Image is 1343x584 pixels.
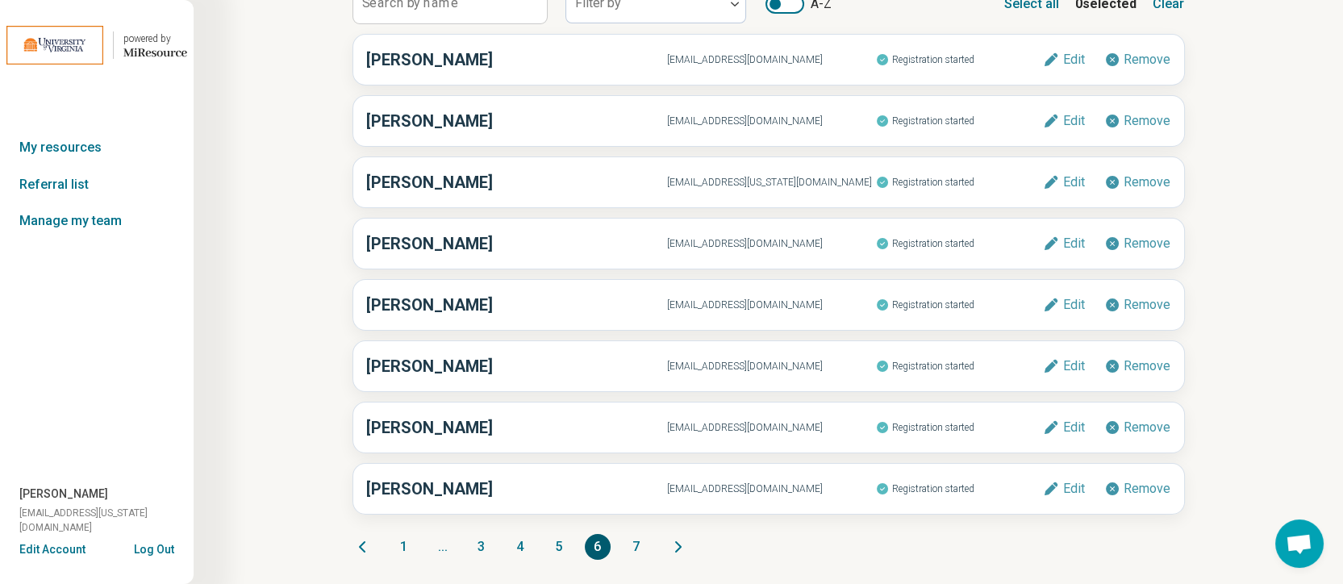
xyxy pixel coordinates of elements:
h3: [PERSON_NAME] [366,477,667,501]
button: Remove [1104,358,1171,374]
span: [EMAIL_ADDRESS][DOMAIN_NAME] [667,52,876,67]
span: [EMAIL_ADDRESS][US_STATE][DOMAIN_NAME] [19,506,194,535]
span: [EMAIL_ADDRESS][DOMAIN_NAME] [667,298,876,312]
span: Remove [1124,237,1171,250]
button: Edit [1043,358,1084,374]
button: Previous page [352,534,372,560]
h3: [PERSON_NAME] [366,170,667,194]
span: Edit [1062,53,1084,66]
a: University of Virginiapowered by [6,26,187,65]
span: Edit [1062,360,1084,373]
button: 5 [546,534,572,560]
button: Edit [1043,52,1084,68]
span: [EMAIL_ADDRESS][DOMAIN_NAME] [667,236,876,251]
img: University of Virginia [6,26,103,65]
button: 6 [585,534,611,560]
span: Registration started [876,478,1043,499]
span: [EMAIL_ADDRESS][DOMAIN_NAME] [667,359,876,373]
button: Log Out [134,541,174,554]
span: Registration started [876,172,1043,193]
span: Remove [1124,421,1171,434]
h3: [PERSON_NAME] [366,109,667,133]
button: Edit [1043,236,1084,252]
button: Next page [669,534,688,560]
span: Remove [1124,298,1171,311]
span: Registration started [876,417,1043,438]
button: 3 [469,534,494,560]
button: Edit [1043,419,1084,436]
span: [EMAIL_ADDRESS][DOMAIN_NAME] [667,420,876,435]
button: Remove [1104,481,1171,497]
span: ... [430,534,456,560]
span: Remove [1124,53,1171,66]
span: [EMAIL_ADDRESS][US_STATE][DOMAIN_NAME] [667,175,876,190]
h3: [PERSON_NAME] [366,293,667,317]
span: Registration started [876,233,1043,254]
button: 1 [391,534,417,560]
button: 7 [624,534,649,560]
button: Remove [1104,113,1171,129]
div: powered by [123,31,187,46]
span: Edit [1062,482,1084,495]
button: Edit [1043,481,1084,497]
span: Remove [1124,115,1171,127]
span: Edit [1062,298,1084,311]
h3: [PERSON_NAME] [366,354,667,378]
span: [EMAIL_ADDRESS][DOMAIN_NAME] [667,482,876,496]
button: Remove [1104,52,1171,68]
h3: [PERSON_NAME] [366,48,667,72]
span: Edit [1062,176,1084,189]
button: Edit [1043,174,1084,190]
span: Registration started [876,111,1043,131]
span: Edit [1062,115,1084,127]
span: [PERSON_NAME] [19,486,108,503]
button: Remove [1104,174,1171,190]
span: Remove [1124,360,1171,373]
button: Remove [1104,236,1171,252]
h3: [PERSON_NAME] [366,232,667,256]
span: Remove [1124,176,1171,189]
button: Edit [1043,297,1084,313]
button: Remove [1104,419,1171,436]
span: Registration started [876,49,1043,70]
span: Edit [1062,237,1084,250]
button: 4 [507,534,533,560]
span: [EMAIL_ADDRESS][DOMAIN_NAME] [667,114,876,128]
span: Registration started [876,356,1043,377]
span: Remove [1124,482,1171,495]
span: Edit [1062,421,1084,434]
a: Open chat [1275,519,1324,568]
h3: [PERSON_NAME] [366,415,667,440]
span: Registration started [876,294,1043,315]
button: Edit Account [19,541,86,558]
button: Edit [1043,113,1084,129]
button: Remove [1104,297,1171,313]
